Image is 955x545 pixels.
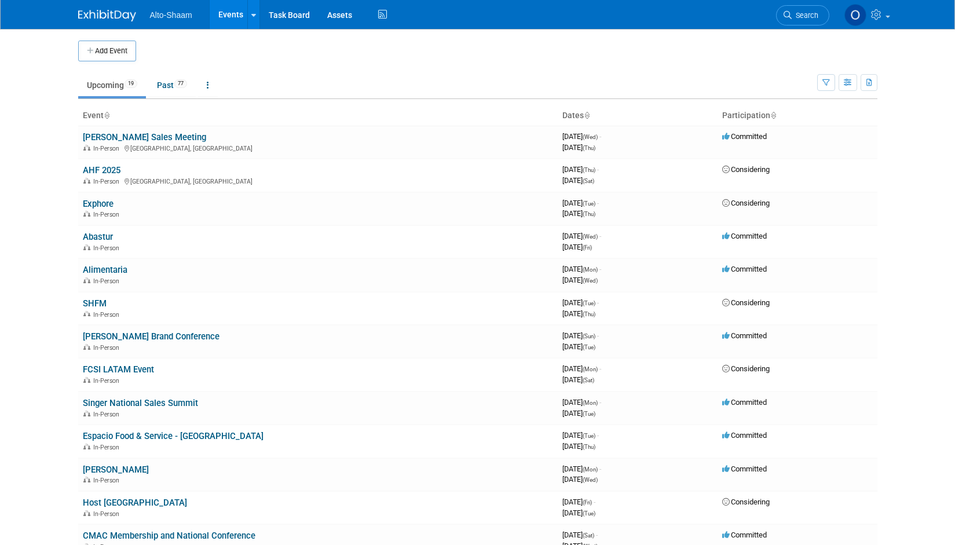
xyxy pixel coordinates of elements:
a: FCSI LATAM Event [83,364,154,375]
span: (Tue) [583,344,595,350]
span: (Thu) [583,211,595,217]
img: In-Person Event [83,444,90,449]
span: 77 [174,79,187,88]
span: In-Person [93,311,123,319]
th: Dates [558,106,718,126]
span: [DATE] [562,199,599,207]
span: In-Person [93,178,123,185]
span: In-Person [93,244,123,252]
th: Participation [718,106,877,126]
a: Espacio Food & Service - [GEOGRAPHIC_DATA] [83,431,264,441]
img: In-Person Event [83,277,90,283]
span: Committed [722,464,767,473]
span: - [599,398,601,407]
span: (Sat) [583,178,594,184]
a: Alimentaria [83,265,127,275]
span: [DATE] [562,165,599,174]
a: CMAC Membership and National Conference [83,531,255,541]
span: Considering [722,364,770,373]
span: (Mon) [583,266,598,273]
span: [DATE] [562,442,595,451]
span: Search [792,11,818,20]
a: [PERSON_NAME] [83,464,149,475]
span: [DATE] [562,143,595,152]
span: [DATE] [562,364,601,373]
a: [PERSON_NAME] Sales Meeting [83,132,206,142]
span: [DATE] [562,531,598,539]
span: (Tue) [583,200,595,207]
span: [DATE] [562,409,595,418]
span: [DATE] [562,132,601,141]
span: - [597,331,599,340]
a: SHFM [83,298,107,309]
a: Exphore [83,199,114,209]
span: - [597,431,599,440]
span: [DATE] [562,475,598,484]
span: - [596,531,598,539]
span: [DATE] [562,375,594,384]
span: - [597,165,599,174]
span: Considering [722,498,770,506]
span: - [599,364,601,373]
span: Committed [722,331,767,340]
span: (Tue) [583,433,595,439]
span: 19 [125,79,137,88]
img: In-Person Event [83,377,90,383]
a: Host [GEOGRAPHIC_DATA] [83,498,187,508]
a: Past77 [148,74,196,96]
span: Considering [722,165,770,174]
span: (Mon) [583,466,598,473]
span: (Sat) [583,377,594,383]
span: In-Person [93,444,123,451]
span: (Sat) [583,532,594,539]
a: Sort by Participation Type [770,111,776,120]
span: Committed [722,398,767,407]
span: [DATE] [562,298,599,307]
span: [DATE] [562,243,592,251]
img: In-Person Event [83,510,90,516]
span: In-Person [93,477,123,484]
span: [DATE] [562,232,601,240]
span: [DATE] [562,464,601,473]
span: - [599,265,601,273]
div: [GEOGRAPHIC_DATA], [GEOGRAPHIC_DATA] [83,143,553,152]
img: Olivia Strasser [844,4,866,26]
span: [DATE] [562,309,595,318]
span: (Wed) [583,477,598,483]
span: [DATE] [562,209,595,218]
span: Considering [722,199,770,207]
span: In-Person [93,277,123,285]
span: Committed [722,431,767,440]
th: Event [78,106,558,126]
span: (Tue) [583,510,595,517]
span: (Fri) [583,244,592,251]
span: (Tue) [583,300,595,306]
a: Singer National Sales Summit [83,398,198,408]
button: Add Event [78,41,136,61]
span: (Thu) [583,167,595,173]
span: (Mon) [583,366,598,372]
span: [DATE] [562,276,598,284]
a: Upcoming19 [78,74,146,96]
span: (Thu) [583,145,595,151]
span: - [597,298,599,307]
span: - [599,464,601,473]
div: [GEOGRAPHIC_DATA], [GEOGRAPHIC_DATA] [83,176,553,185]
span: [DATE] [562,398,601,407]
span: (Thu) [583,444,595,450]
img: In-Person Event [83,477,90,482]
span: (Tue) [583,411,595,417]
span: (Sun) [583,333,595,339]
span: (Thu) [583,311,595,317]
a: Sort by Start Date [584,111,590,120]
span: - [597,199,599,207]
img: In-Person Event [83,145,90,151]
span: Considering [722,298,770,307]
img: In-Person Event [83,178,90,184]
span: In-Person [93,211,123,218]
span: (Wed) [583,233,598,240]
span: [DATE] [562,176,594,185]
span: (Mon) [583,400,598,406]
a: Abastur [83,232,113,242]
img: In-Person Event [83,411,90,416]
